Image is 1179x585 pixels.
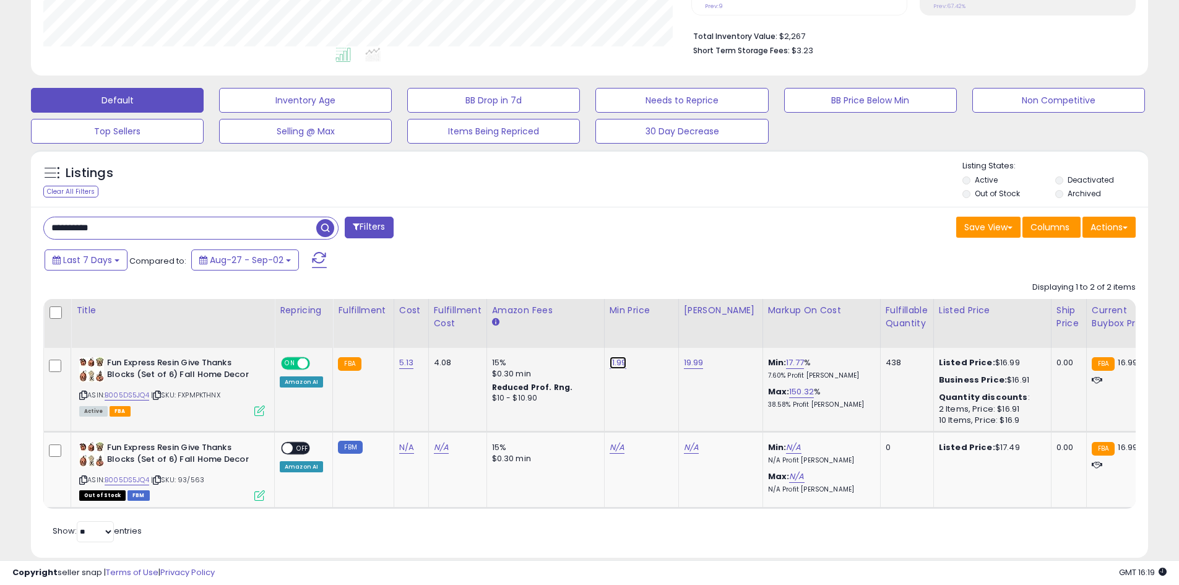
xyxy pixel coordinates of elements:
[110,406,131,417] span: FBA
[45,249,127,271] button: Last 7 Days
[280,376,323,388] div: Amazon AI
[693,28,1126,43] li: $2,267
[784,88,957,113] button: BB Price Below Min
[434,357,477,368] div: 4.08
[407,88,580,113] button: BB Drop in 7d
[786,357,804,369] a: 17.77
[53,525,142,537] span: Show: entries
[1082,217,1136,238] button: Actions
[79,357,104,382] img: 51tR0UFd9aL._SL40_.jpg
[280,304,327,317] div: Repricing
[407,119,580,144] button: Items Being Repriced
[595,88,768,113] button: Needs to Reprice
[105,475,149,485] a: B005DS5JQ4
[768,441,787,453] b: Min:
[191,249,299,271] button: Aug-27 - Sep-02
[768,456,871,465] p: N/A Profit [PERSON_NAME]
[293,443,313,454] span: OFF
[939,304,1046,317] div: Listed Price
[345,217,393,238] button: Filters
[684,357,704,369] a: 19.99
[768,357,787,368] b: Min:
[768,470,790,482] b: Max:
[1032,282,1136,293] div: Displaying 1 to 2 of 2 items
[886,304,928,330] div: Fulfillable Quantity
[76,304,269,317] div: Title
[693,31,777,41] b: Total Inventory Value:
[492,317,499,328] small: Amazon Fees.
[219,88,392,113] button: Inventory Age
[610,441,624,454] a: N/A
[939,404,1042,415] div: 2 Items, Price: $16.91
[595,119,768,144] button: 30 Day Decrease
[789,470,804,483] a: N/A
[939,374,1007,386] b: Business Price:
[939,415,1042,426] div: 10 Items, Price: $16.9
[1092,357,1115,371] small: FBA
[610,357,627,369] a: 11.99
[1056,442,1077,453] div: 0.00
[1092,304,1155,330] div: Current Buybox Price
[939,357,1042,368] div: $16.99
[79,442,265,500] div: ASIN:
[975,188,1020,199] label: Out of Stock
[492,368,595,379] div: $0.30 min
[12,566,58,578] strong: Copyright
[31,88,204,113] button: Default
[768,386,871,409] div: %
[160,566,215,578] a: Privacy Policy
[962,160,1148,172] p: Listing States:
[127,490,150,501] span: FBM
[219,119,392,144] button: Selling @ Max
[768,401,871,409] p: 38.58% Profit [PERSON_NAME]
[956,217,1021,238] button: Save View
[972,88,1145,113] button: Non Competitive
[768,304,875,317] div: Markup on Cost
[939,391,1028,403] b: Quantity discounts
[939,442,1042,453] div: $17.49
[308,358,328,369] span: OFF
[79,357,265,415] div: ASIN:
[1118,357,1138,368] span: 16.99
[684,441,699,454] a: N/A
[79,442,104,467] img: 51tR0UFd9aL._SL40_.jpg
[399,304,423,317] div: Cost
[886,357,924,368] div: 438
[151,475,204,485] span: | SKU: 93/563
[792,45,813,56] span: $3.23
[975,175,998,185] label: Active
[693,45,790,56] b: Short Term Storage Fees:
[1068,188,1101,199] label: Archived
[12,567,215,579] div: seller snap | |
[31,119,204,144] button: Top Sellers
[492,442,595,453] div: 15%
[939,441,995,453] b: Listed Price:
[610,304,673,317] div: Min Price
[939,375,1042,386] div: $16.91
[338,357,361,371] small: FBA
[789,386,814,398] a: 150.32
[1092,442,1115,456] small: FBA
[939,357,995,368] b: Listed Price:
[107,442,257,468] b: Fun Express Resin Give Thanks Blocks (Set of 6) Fall Home Decor
[210,254,283,266] span: Aug-27 - Sep-02
[492,393,595,404] div: $10 - $10.90
[762,299,880,348] th: The percentage added to the cost of goods (COGS) that forms the calculator for Min & Max prices.
[1056,357,1077,368] div: 0.00
[280,461,323,472] div: Amazon AI
[66,165,113,182] h5: Listings
[886,442,924,453] div: 0
[768,386,790,397] b: Max:
[1068,175,1114,185] label: Deactivated
[282,358,298,369] span: ON
[492,453,595,464] div: $0.30 min
[768,485,871,494] p: N/A Profit [PERSON_NAME]
[79,490,126,501] span: All listings that are currently out of stock and unavailable for purchase on Amazon
[1119,566,1167,578] span: 2025-09-10 16:19 GMT
[106,566,158,578] a: Terms of Use
[933,2,965,10] small: Prev: 67.42%
[338,304,388,317] div: Fulfillment
[492,357,595,368] div: 15%
[1030,221,1069,233] span: Columns
[63,254,112,266] span: Last 7 Days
